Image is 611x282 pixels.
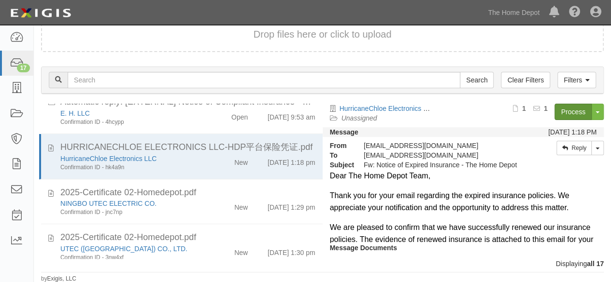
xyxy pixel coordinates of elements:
p: HURRICANECHLOE ELECTRONICS LLC-HDP平台保险凭证.pdf [330,253,597,262]
div: Dear The Home Depot Team, [330,170,597,182]
div: 2025-Certificate 02-Homedepot.pdf [60,231,315,244]
div: UTEC (THAILAND) CO., LTD. [60,244,203,254]
div: Displaying [34,259,611,269]
div: New [234,244,248,257]
strong: Message Documents [330,244,397,252]
div: [DATE] 1:29 pm [268,199,315,212]
div: Open [231,108,248,122]
div: Confirmation ID - 4hcypp [60,118,203,126]
div: [DATE] 9:53 am [268,108,315,122]
div: HURRICANECHLOE ELECTRONICS LLC-HDP平台保险凭证.pdf [60,141,315,154]
div: Thank you for your email regarding the expired insurance policies. We appreciate your notificatio... [330,189,597,214]
a: NINGBO UTEC ELECTRIC CO. [60,200,156,207]
a: HurricaneChloe Electronics LLC [60,155,156,162]
a: HurricaneChloe Electronics LLC [340,105,436,112]
div: [DATE] 1:30 pm [268,244,315,257]
b: all 17 [587,260,604,268]
div: party-3ht3he@sbainsurance.homedepot.com [356,150,526,160]
a: The Home Depot [483,3,544,22]
a: Exigis, LLC [47,275,76,282]
input: Search [68,72,460,88]
div: [DATE] 1:18 PM [548,127,597,137]
div: NINGBO UTEC ELECTRIC CO. [60,199,203,208]
img: logo-5460c22ac91f19d4615b14bd174203de0afe785f0fc80cf4dbbc73dc1793850b.png [7,4,74,22]
div: New [234,154,248,167]
a: Unassigned [341,114,377,122]
div: Confirmation ID - 3nw4xf [60,254,203,262]
strong: To [323,150,356,160]
div: New [234,199,248,212]
i: Help Center - Complianz [569,7,581,18]
div: [EMAIL_ADDRESS][DOMAIN_NAME] [356,141,526,150]
a: Reply [556,141,592,155]
a: UTEC ([GEOGRAPHIC_DATA]) CO., LTD. [60,245,187,253]
a: Process [554,104,592,120]
strong: From [323,141,356,150]
strong: Subject [323,160,356,170]
a: Filters [557,72,596,88]
div: We are pleased to confirm that we have successfully renewed our insurance policies. The evidence ... [330,221,597,258]
div: Confirmation ID - jnc7np [60,208,203,216]
div: HurricaneChloe Electronics LLC [60,154,203,163]
a: Clear Filters [501,72,550,88]
div: Fw: Notice of Expired Insurance - The Home Depot [356,160,526,170]
strong: Message [330,128,358,136]
button: Drop files here or click to upload [254,27,392,41]
a: E. H. LLC [60,109,90,117]
input: Search [460,72,494,88]
div: Confirmation ID - hk4a9n [60,163,203,172]
div: 2025-Certificate 02-Homedepot.pdf [60,187,315,199]
div: [DATE] 1:18 pm [268,154,315,167]
div: 17 [17,64,30,72]
b: 1 [522,105,526,112]
b: 1 [544,105,548,112]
